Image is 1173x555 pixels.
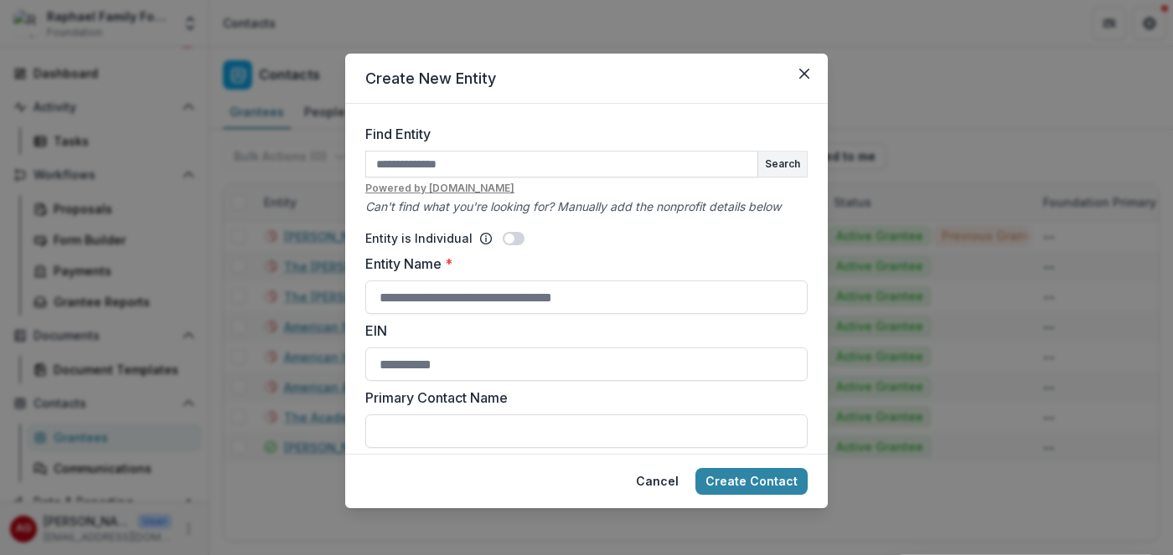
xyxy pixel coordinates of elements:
button: Cancel [626,468,689,495]
label: Primary Contact Name [365,388,798,408]
label: EIN [365,321,798,341]
label: Entity Name [365,254,798,274]
label: Find Entity [365,124,798,144]
header: Create New Entity [345,54,828,104]
button: Close [791,60,818,87]
u: Powered by [365,181,808,196]
button: Search [758,152,807,177]
a: [DOMAIN_NAME] [429,182,514,194]
button: Create Contact [695,468,808,495]
p: Entity is Individual [365,229,473,247]
i: Can't find what you're looking for? Manually add the nonprofit details below [365,199,781,213]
